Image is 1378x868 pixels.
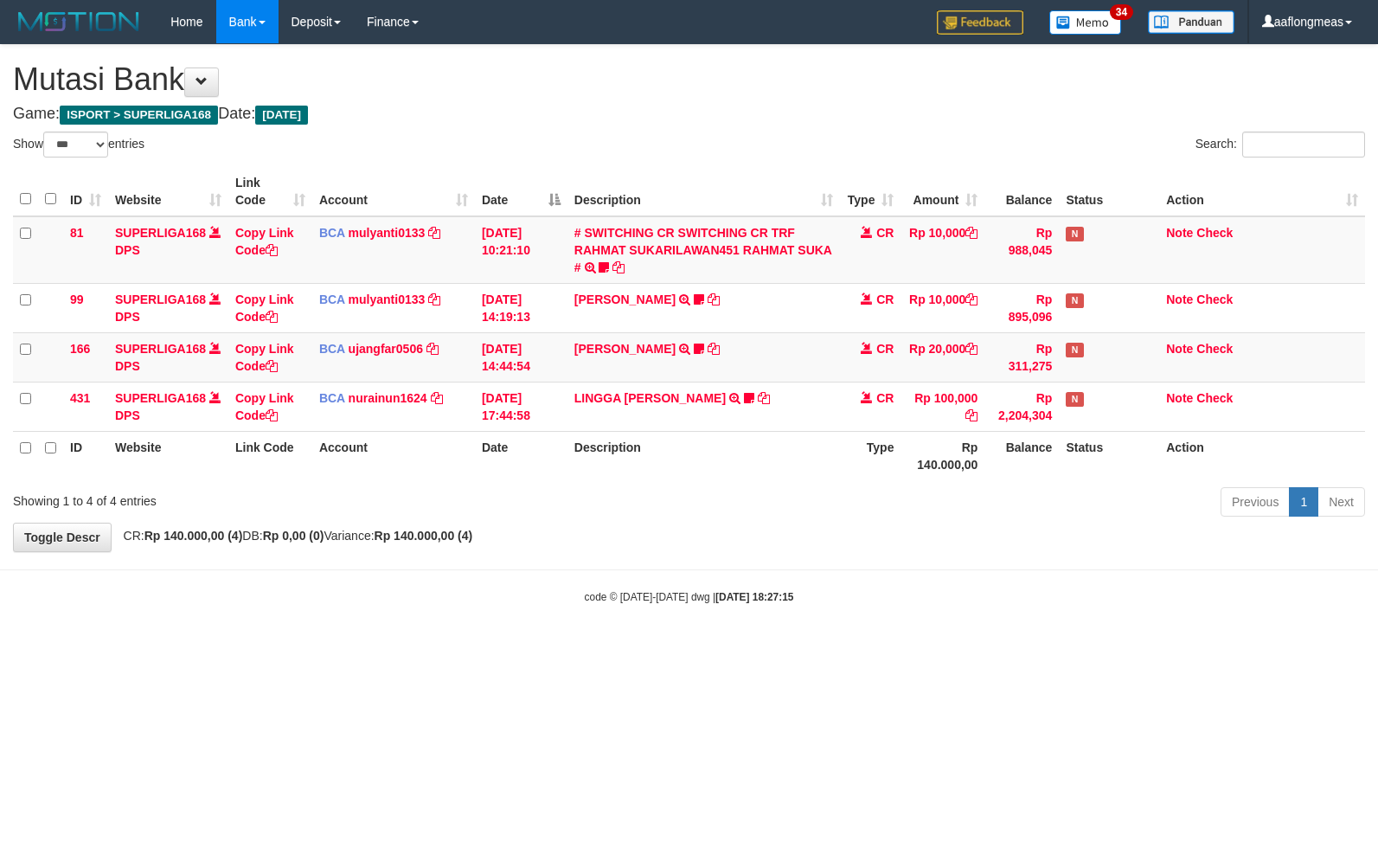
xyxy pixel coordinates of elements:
a: [PERSON_NAME] [574,342,676,356]
a: Toggle Descr [13,523,112,552]
a: Note [1166,226,1193,240]
a: mulyanti0133 [349,293,426,306]
th: Amount: activate to sort column ascending [901,167,984,216]
span: BCA [319,293,345,306]
a: Next [1317,487,1365,517]
strong: [DATE] 18:27:15 [715,591,793,603]
strong: Rp 140.000,00 (4) [144,529,243,543]
a: SUPERLIGA168 [115,342,206,356]
img: MOTION_logo.png [13,9,144,35]
strong: Rp 0,00 (0) [263,529,324,543]
td: Rp 311,275 [984,332,1059,382]
a: LINGGA [PERSON_NAME] [574,391,726,405]
td: Rp 100,000 [901,382,984,431]
a: nurainun1624 [349,391,427,405]
td: DPS [108,332,228,382]
a: Copy NOVEN ELING PRAYOG to clipboard [708,342,720,356]
td: Rp 895,096 [984,283,1059,332]
a: SUPERLIGA168 [115,391,206,405]
span: Has Note [1066,227,1083,241]
a: Copy nurainun1624 to clipboard [431,391,443,405]
td: Rp 988,045 [984,216,1059,284]
span: Has Note [1066,392,1083,407]
td: Rp 2,204,304 [984,382,1059,431]
a: ujangfar0506 [349,342,423,356]
span: BCA [319,226,345,240]
th: Type [840,431,901,480]
th: Rp 140.000,00 [901,431,984,480]
span: BCA [319,391,345,405]
span: CR: DB: Variance: [115,529,473,543]
td: [DATE] 14:19:13 [475,283,567,332]
span: Has Note [1066,343,1083,357]
select: Showentries [43,132,108,158]
a: Copy mulyanti0133 to clipboard [428,226,440,240]
a: Copy mulyanti0133 to clipboard [428,293,440,306]
a: Copy Link Code [235,342,294,373]
a: Previous [1221,487,1290,517]
th: Date [475,431,567,480]
td: DPS [108,382,228,431]
td: DPS [108,283,228,332]
td: Rp 10,000 [901,283,984,332]
a: Copy Rp 100,000 to clipboard [965,408,977,422]
th: ID: activate to sort column ascending [63,167,108,216]
a: Copy MUHAMMAD REZA to clipboard [708,293,720,306]
th: Description [567,431,841,480]
a: # SWITCHING CR SWITCHING CR TRF RAHMAT SUKARILAWAN451 RAHMAT SUKA # [574,226,832,274]
th: Type: activate to sort column ascending [840,167,901,216]
span: CR [876,293,894,306]
a: Note [1166,391,1193,405]
a: Copy ujangfar0506 to clipboard [426,342,439,356]
img: panduan.png [1148,10,1234,34]
a: Check [1196,342,1233,356]
td: Rp 20,000 [901,332,984,382]
a: [PERSON_NAME] [574,293,676,306]
a: 1 [1289,487,1318,517]
th: Balance [984,431,1059,480]
input: Search: [1242,132,1365,158]
td: [DATE] 10:21:10 [475,216,567,284]
td: [DATE] 17:44:58 [475,382,567,431]
span: CR [876,391,894,405]
th: Status [1059,167,1159,216]
td: Rp 10,000 [901,216,984,284]
a: Copy LINGGA ADITYA PRAT to clipboard [758,391,770,405]
a: Copy Link Code [235,391,294,422]
span: CR [876,342,894,356]
th: Link Code: activate to sort column ascending [228,167,312,216]
div: Showing 1 to 4 of 4 entries [13,485,561,510]
span: CR [876,226,894,240]
a: Note [1166,342,1193,356]
a: Copy # SWITCHING CR SWITCHING CR TRF RAHMAT SUKARILAWAN451 RAHMAT SUKA # to clipboard [612,260,625,274]
span: 166 [70,342,90,356]
th: Description: activate to sort column ascending [567,167,841,216]
span: Has Note [1066,293,1083,308]
a: Check [1196,391,1233,405]
a: Copy Rp 10,000 to clipboard [965,226,977,240]
span: 99 [70,293,84,306]
span: 431 [70,391,90,405]
a: mulyanti0133 [349,226,426,240]
a: Copy Link Code [235,226,294,257]
a: SUPERLIGA168 [115,293,206,306]
td: DPS [108,216,228,284]
th: Action: activate to sort column ascending [1159,167,1365,216]
th: Website [108,431,228,480]
a: Copy Rp 10,000 to clipboard [965,293,977,306]
label: Show entries [13,132,144,158]
a: Check [1196,293,1233,306]
td: [DATE] 14:44:54 [475,332,567,382]
strong: Rp 140.000,00 (4) [375,529,473,543]
span: [DATE] [255,106,308,125]
a: SUPERLIGA168 [115,226,206,240]
a: Check [1196,226,1233,240]
th: Account: activate to sort column ascending [312,167,475,216]
img: Button%20Memo.svg [1049,10,1122,35]
span: 81 [70,226,84,240]
img: Feedback.jpg [937,10,1023,35]
label: Search: [1195,132,1365,158]
th: Action [1159,431,1365,480]
h1: Mutasi Bank [13,62,1365,97]
th: Status [1059,431,1159,480]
